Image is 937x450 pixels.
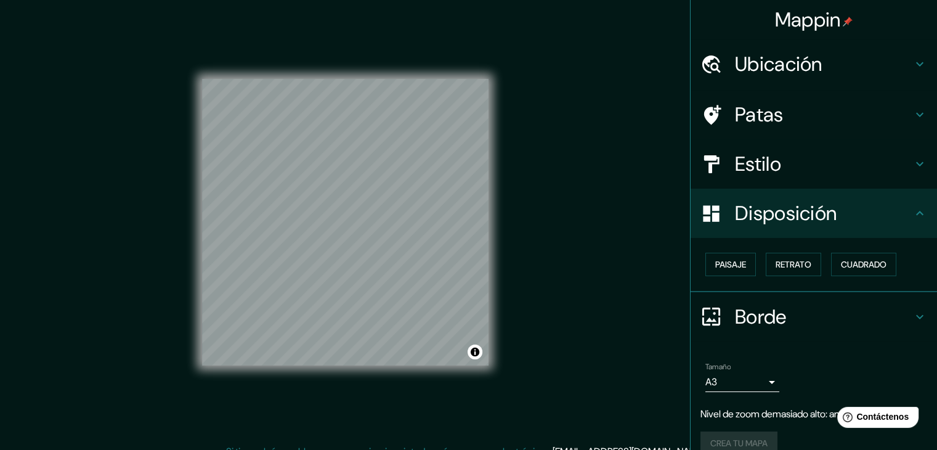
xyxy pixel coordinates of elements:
[841,259,886,270] font: Cuadrado
[705,362,731,372] font: Tamaño
[691,39,937,89] div: Ubicación
[735,102,784,128] font: Patas
[705,372,779,392] div: A3
[831,253,896,276] button: Cuadrado
[735,304,787,330] font: Borde
[705,375,717,388] font: A3
[691,139,937,189] div: Estilo
[202,79,489,366] canvas: Mapa
[468,345,482,359] button: Activar o desactivar atribución
[700,407,877,420] font: Nivel de zoom demasiado alto: amplíe más
[827,402,923,436] iframe: Lanzador de widgets de ayuda
[776,259,811,270] font: Retrato
[735,200,837,226] font: Disposición
[705,253,756,276] button: Paisaje
[843,17,853,27] img: pin-icon.png
[775,7,841,33] font: Mappin
[766,253,821,276] button: Retrato
[691,292,937,342] div: Borde
[691,189,937,238] div: Disposición
[735,51,822,77] font: Ubicación
[735,151,781,177] font: Estilo
[691,90,937,139] div: Patas
[715,259,746,270] font: Paisaje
